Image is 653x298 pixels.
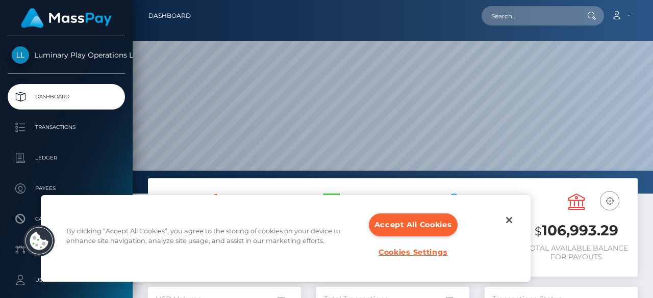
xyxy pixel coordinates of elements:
[8,206,125,232] a: Cancellations
[8,176,125,201] a: Payees
[66,226,354,251] div: By clicking “Accept All Cookies”, you agree to the storing of cookies on your device to enhance s...
[8,145,125,171] a: Ledger
[535,224,542,238] small: $
[523,244,630,261] h6: Total Available Balance for Payouts
[8,267,125,293] a: User Profile
[12,46,29,64] img: Luminary Play Operations Limited
[148,5,191,26] a: Dashboard
[41,195,531,282] div: Cookie banner
[369,213,458,236] button: Accept All Cookies
[8,84,125,110] a: Dashboard
[12,89,121,104] p: Dashboard
[8,50,125,60] span: Luminary Play Operations Limited
[12,273,121,288] p: User Profile
[8,237,125,262] a: Links
[12,211,121,227] p: Cancellations
[498,209,520,231] button: Close
[12,242,121,257] p: Links
[41,195,531,282] div: Privacy
[12,120,121,135] p: Transactions
[8,115,125,140] a: Transactions
[23,225,56,257] button: Cookies
[21,8,112,28] img: MassPay Logo
[372,241,454,263] button: Cookies Settings
[12,181,121,196] p: Payees
[12,150,121,166] p: Ledger
[482,6,577,25] input: Search...
[523,221,630,241] h3: 106,993.29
